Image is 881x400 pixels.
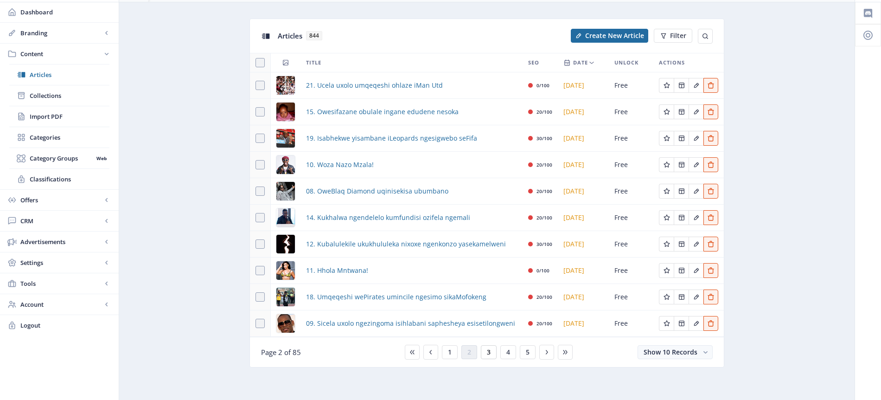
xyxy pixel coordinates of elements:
[536,80,549,91] div: 0/100
[558,231,609,258] td: [DATE]
[249,19,724,368] app-collection-view: Articles
[9,169,109,189] a: Classifications
[20,7,111,17] span: Dashboard
[674,160,689,168] a: Edit page
[9,65,109,85] a: Articles
[306,318,515,329] a: 09. Sicela uxolo ngezingoma isihlabani saphesheya esisetilongweni
[306,31,322,40] span: 844
[654,29,692,43] button: Filter
[558,178,609,205] td: [DATE]
[9,148,109,168] a: Category GroupsWeb
[703,239,718,248] a: Edit page
[609,125,653,152] td: Free
[659,265,674,274] a: Edit page
[573,57,588,68] span: Date
[703,318,718,327] a: Edit page
[306,106,459,117] a: 15. Owesifazane obulale ingane edudene nesoka
[609,231,653,258] td: Free
[659,160,674,168] a: Edit page
[506,348,510,356] span: 4
[659,57,685,68] span: Actions
[609,284,653,310] td: Free
[609,152,653,178] td: Free
[500,345,516,359] button: 4
[609,310,653,337] td: Free
[481,345,497,359] button: 3
[703,160,718,168] a: Edit page
[536,239,552,250] div: 30/100
[703,107,718,116] a: Edit page
[689,265,703,274] a: Edit page
[659,213,674,221] a: Edit page
[20,300,102,309] span: Account
[30,70,109,79] span: Articles
[644,348,697,356] span: Show 10 Records
[558,258,609,284] td: [DATE]
[306,212,470,223] span: 14. Kukhalwa ngendelelo kumfundisi ozifela ngemali
[20,279,102,288] span: Tools
[689,133,703,142] a: Edit page
[20,216,102,226] span: CRM
[703,213,718,221] a: Edit page
[20,321,111,330] span: Logout
[659,107,674,116] a: Edit page
[306,239,506,250] a: 12. Kubalulekile ukukhululeka nixoxe ngenkonzo yasekamelweni
[276,76,295,95] img: 53eca974-4728-4ef2-8c42-dce42fa30a23.png
[276,314,295,333] img: 4e957d86-459a-49c1-b8d1-a2ca9c80f9e8.png
[689,160,703,168] a: Edit page
[659,80,674,89] a: Edit page
[306,159,374,170] a: 10. Woza Nazo Mzala!
[20,28,102,38] span: Branding
[461,345,477,359] button: 2
[659,133,674,142] a: Edit page
[276,288,295,306] img: d3add277-2e59-4e41-ac79-079c34af484c.png
[536,212,552,223] div: 20/100
[306,133,477,144] a: 19. Isabhekwe yisambane iLeopards ngesigwebo seFifa
[276,155,295,174] img: fe27aed1-1372-47b1-819f-d05e933ce596.png
[571,29,648,43] button: Create New Article
[526,348,530,356] span: 5
[536,265,549,276] div: 0/100
[558,125,609,152] td: [DATE]
[689,107,703,116] a: Edit page
[536,106,552,117] div: 20/100
[20,195,102,205] span: Offers
[278,31,302,40] span: Articles
[638,345,713,359] button: Show 10 Records
[306,80,443,91] a: 21. Ucela uxolo umqeqeshi ohlaze iMan Utd
[703,292,718,301] a: Edit page
[276,182,295,200] img: 1e9b5e3f-2996-4205-a989-b23c344d1131.png
[659,186,674,195] a: Edit page
[674,265,689,274] a: Edit page
[674,213,689,221] a: Edit page
[689,239,703,248] a: Edit page
[536,159,552,170] div: 20/100
[558,310,609,337] td: [DATE]
[670,32,686,39] span: Filter
[565,29,648,43] a: New page
[276,235,295,253] img: 683e3ae1-f6c9-4a40-b4a6-8cc59a8b6daf.png
[558,152,609,178] td: [DATE]
[306,57,321,68] span: Title
[487,348,491,356] span: 3
[30,174,109,184] span: Classifications
[536,291,552,303] div: 20/100
[276,261,295,280] img: d90a0ad1-3128-418f-89fe-dbeb731a3f52.png
[306,291,486,303] span: 18. Umqeqeshi wePirates umincile ngesimo sikaMofokeng
[674,318,689,327] a: Edit page
[585,32,644,39] span: Create New Article
[9,127,109,148] a: Categories
[306,265,368,276] a: 11. Hhola Mntwana!
[558,205,609,231] td: [DATE]
[30,154,93,163] span: Category Groups
[536,318,552,329] div: 20/100
[609,205,653,231] td: Free
[703,265,718,274] a: Edit page
[536,133,552,144] div: 30/100
[659,318,674,327] a: Edit page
